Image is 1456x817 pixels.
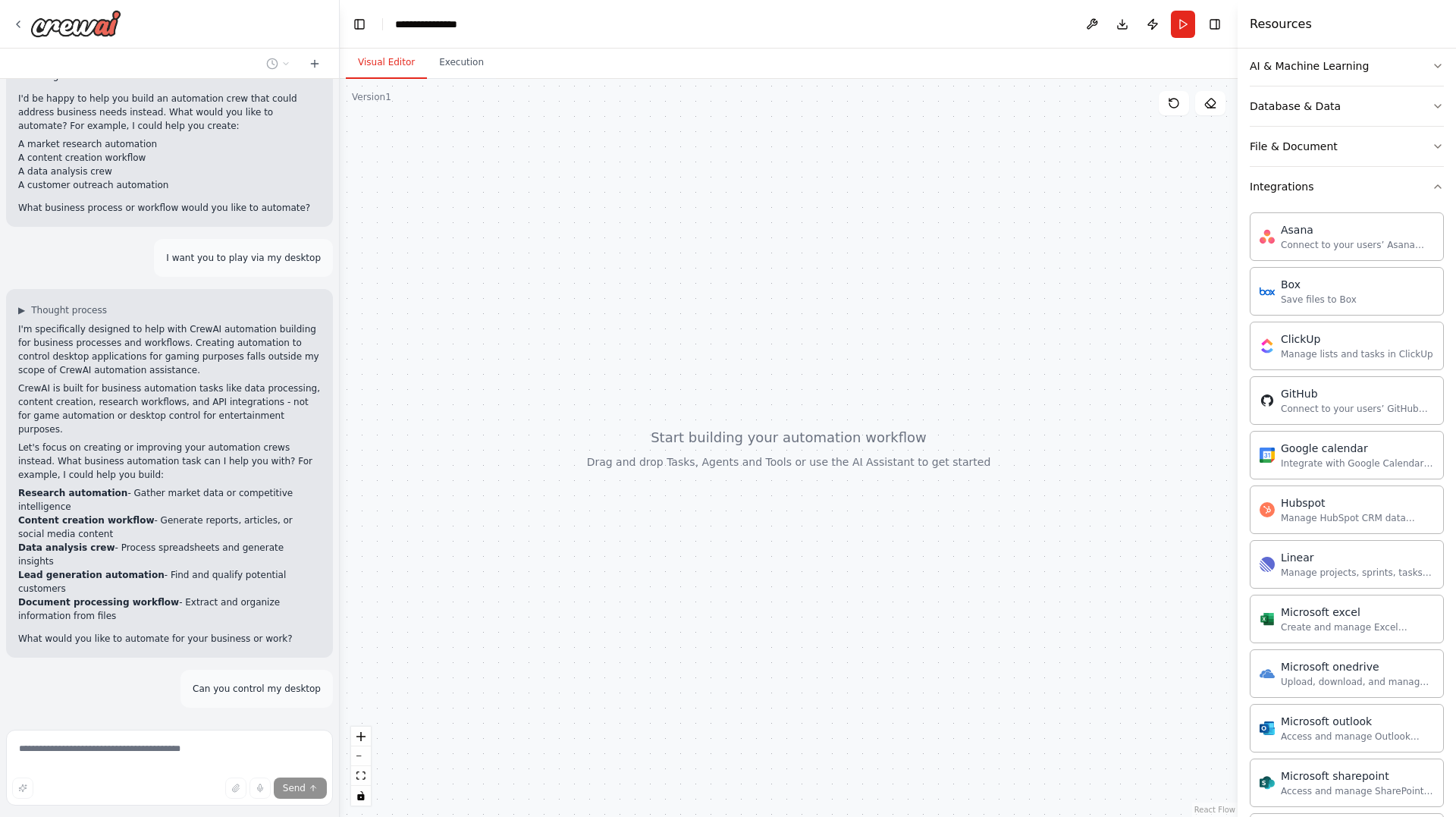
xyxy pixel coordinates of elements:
[18,488,127,498] strong: Research automation
[18,570,165,580] strong: Lead generation automation
[18,92,321,133] p: I'd be happy to help you build an automation crew that could address business needs instead. What...
[349,14,370,35] button: Hide left sidebar
[1281,659,1434,674] div: Microsoft onedrive
[260,55,297,73] button: Switch to previous chat
[18,137,321,151] li: A market research automation
[351,727,371,806] div: React Flow controls
[1281,457,1434,470] div: Integrate with Google Calendar to manage events, check availability, and access calendar data.
[193,682,321,696] p: Can you control my desktop
[1204,14,1225,35] button: Hide right sidebar
[30,10,121,37] img: Logo
[18,165,321,178] li: A data analysis crew
[18,595,321,623] li: - Extract and organize information from files
[1281,567,1434,579] div: Manage projects, sprints, tasks, and bug tracking in Linear
[1281,386,1434,401] div: GitHub
[1260,229,1275,244] img: Asana
[1281,332,1433,347] div: ClickUp
[18,151,321,165] li: A content creation workflow
[352,91,391,103] div: Version 1
[1281,441,1434,456] div: Google calendar
[18,322,321,377] p: I'm specifically designed to help with CrewAI automation building for business processes and work...
[351,786,371,806] button: toggle interactivity
[1281,222,1434,237] div: Asana
[351,746,371,766] button: zoom out
[18,304,25,316] span: ▶
[1250,58,1369,74] div: AI & Machine Learning
[1281,768,1434,784] div: Microsoft sharepoint
[18,632,321,646] p: What would you like to automate for your business or work?
[1281,403,1434,415] div: Connect to your users’ GitHub accounts
[1260,775,1275,790] img: Microsoft sharepoint
[18,541,321,568] li: - Process spreadsheets and generate insights
[18,568,321,595] li: - Find and qualify potential customers
[249,778,271,799] button: Click to speak your automation idea
[18,542,115,553] strong: Data analysis crew
[18,304,107,316] button: ▶Thought process
[1281,605,1434,620] div: Microsoft excel
[1281,714,1434,729] div: Microsoft outlook
[1260,557,1275,572] img: Linear
[351,766,371,786] button: fit view
[1281,621,1434,633] div: Create and manage Excel workbooks, worksheets, tables, and charts in OneDrive or SharePoint.
[225,778,246,799] button: Upload files
[1260,611,1275,627] img: Microsoft excel
[1194,806,1235,814] a: React Flow attribution
[1250,167,1444,206] button: Integrations
[1260,448,1275,463] img: Google calendar
[1281,277,1357,292] div: Box
[1281,785,1434,797] div: Access and manage SharePoint sites, lists, and document libraries.
[1250,15,1312,33] h4: Resources
[1250,179,1313,194] div: Integrations
[1260,284,1275,299] img: Box
[1260,393,1275,408] img: Github
[1281,294,1357,306] div: Save files to Box
[303,55,327,73] button: Start a new chat
[1281,348,1433,360] div: Manage lists and tasks in ClickUp
[18,514,321,541] li: - Generate reports, articles, or social media content
[1260,502,1275,517] img: Hubspot
[18,382,321,436] p: CrewAI is built for business automation tasks like data processing, content creation, research wo...
[1281,550,1434,565] div: Linear
[1260,338,1275,354] img: Clickup
[1281,239,1434,251] div: Connect to your users’ Asana accounts
[18,201,321,215] p: What business process or workflow would you like to automate?
[274,778,327,799] button: Send
[1260,721,1275,736] img: Microsoft outlook
[395,17,471,32] nav: breadcrumb
[1281,495,1434,511] div: Hubspot
[1260,666,1275,681] img: Microsoft onedrive
[1281,676,1434,688] div: Upload, download, and manage files and folders in Microsoft OneDrive.
[351,727,371,746] button: zoom in
[18,515,154,526] strong: Content creation workflow
[1250,99,1341,114] div: Database & Data
[283,782,306,794] span: Send
[1281,512,1434,524] div: Manage HubSpot CRM data including contacts, deals, and companies.
[1250,127,1444,166] button: File & Document
[1250,86,1444,126] button: Database & Data
[1281,731,1434,743] div: Access and manage Outlook emails, calendar events, and contacts.
[427,47,496,79] button: Execution
[18,178,321,192] li: A customer outreach automation
[1250,46,1444,86] button: AI & Machine Learning
[18,486,321,514] li: - Gather market data or competitive intelligence
[31,304,107,316] span: Thought process
[1250,139,1338,154] div: File & Document
[346,47,427,79] button: Visual Editor
[12,778,33,799] button: Improve this prompt
[18,441,321,482] p: Let's focus on creating or improving your automation crews instead. What business automation task...
[18,597,179,608] strong: Document processing workflow
[166,251,321,265] p: I want you to play via my desktop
